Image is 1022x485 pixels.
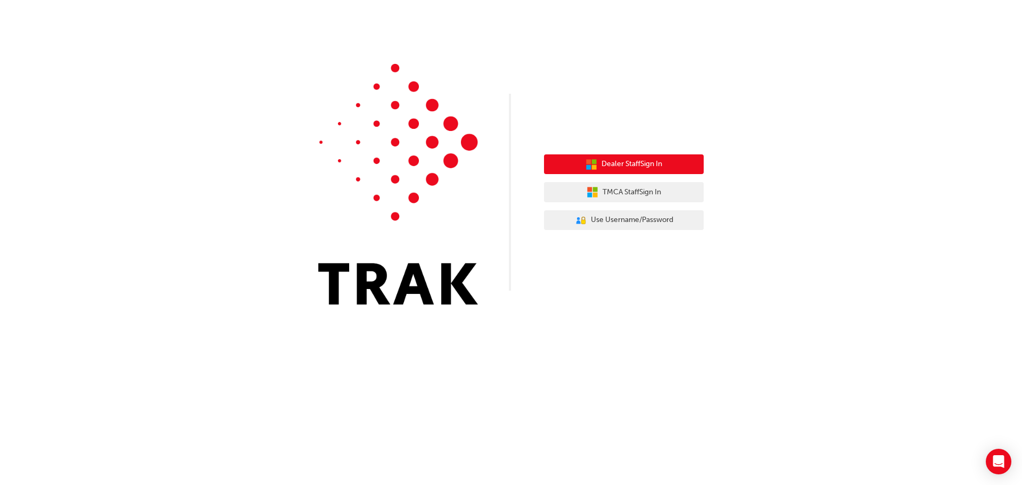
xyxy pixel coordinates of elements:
[601,158,662,170] span: Dealer Staff Sign In
[544,154,704,175] button: Dealer StaffSign In
[603,186,661,199] span: TMCA Staff Sign In
[544,210,704,231] button: Use Username/Password
[544,182,704,202] button: TMCA StaffSign In
[986,449,1011,474] div: Open Intercom Messenger
[591,214,673,226] span: Use Username/Password
[318,64,478,305] img: Trak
